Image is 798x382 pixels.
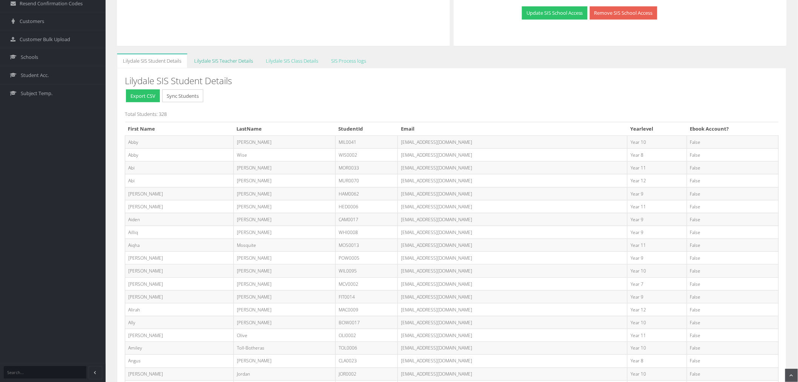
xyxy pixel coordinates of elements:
[687,162,778,174] td: False
[234,342,336,355] td: Toll-Botheras
[687,342,778,355] td: False
[335,122,398,136] th: StudentId
[234,368,336,380] td: Jordan
[628,265,687,277] td: Year 10
[125,149,234,162] td: Abby
[234,277,336,290] td: [PERSON_NAME]
[234,290,336,303] td: [PERSON_NAME]
[125,303,234,316] td: Alirah
[335,303,398,316] td: MAC0009
[234,174,336,187] td: [PERSON_NAME]
[125,174,234,187] td: Abi
[687,226,778,239] td: False
[188,54,259,68] a: Lilydale SIS Teacher Details
[398,252,628,265] td: [EMAIL_ADDRESS][DOMAIN_NAME]
[628,174,687,187] td: Year 12
[687,277,778,290] td: False
[687,213,778,226] td: False
[628,226,687,239] td: Year 9
[234,149,336,162] td: Wise
[125,187,234,200] td: [PERSON_NAME]
[125,368,234,380] td: [PERSON_NAME]
[125,226,234,239] td: Ailliq
[398,303,628,316] td: [EMAIL_ADDRESS][DOMAIN_NAME]
[628,200,687,213] td: Year 11
[335,136,398,149] td: MIL0041
[335,355,398,368] td: CLA0023
[398,187,628,200] td: [EMAIL_ADDRESS][DOMAIN_NAME]
[398,174,628,187] td: [EMAIL_ADDRESS][DOMAIN_NAME]
[628,303,687,316] td: Year 12
[628,355,687,368] td: Year 8
[234,316,336,329] td: [PERSON_NAME]
[335,316,398,329] td: BOW0017
[398,200,628,213] td: [EMAIL_ADDRESS][DOMAIN_NAME]
[628,149,687,162] td: Year 8
[628,316,687,329] td: Year 10
[628,290,687,303] td: Year 9
[398,265,628,277] td: [EMAIL_ADDRESS][DOMAIN_NAME]
[687,149,778,162] td: False
[234,303,336,316] td: [PERSON_NAME]
[335,265,398,277] td: WIL0095
[398,122,628,136] th: Email
[687,265,778,277] td: False
[125,277,234,290] td: [PERSON_NAME]
[125,265,234,277] td: [PERSON_NAME]
[335,149,398,162] td: WIS0002
[234,187,336,200] td: [PERSON_NAME]
[628,252,687,265] td: Year 9
[687,329,778,342] td: False
[20,36,70,43] span: Customer Bulk Upload
[398,239,628,252] td: [EMAIL_ADDRESS][DOMAIN_NAME]
[125,355,234,368] td: Angus
[234,122,336,136] th: LastName
[398,316,628,329] td: [EMAIL_ADDRESS][DOMAIN_NAME]
[125,252,234,265] td: [PERSON_NAME]
[234,136,336,149] td: [PERSON_NAME]
[125,110,779,118] p: Total Students: 328
[234,239,336,252] td: Mosquite
[628,277,687,290] td: Year 7
[4,366,86,379] input: Search...
[687,316,778,329] td: False
[687,187,778,200] td: False
[234,355,336,368] td: [PERSON_NAME]
[335,368,398,380] td: JOR0002
[522,6,588,20] button: Update SIS School Access
[398,290,628,303] td: [EMAIL_ADDRESS][DOMAIN_NAME]
[234,252,336,265] td: [PERSON_NAME]
[687,252,778,265] td: False
[234,226,336,239] td: [PERSON_NAME]
[335,342,398,355] td: TOL0006
[21,90,52,97] span: Subject Temp.
[628,342,687,355] td: Year 10
[398,136,628,149] td: [EMAIL_ADDRESS][DOMAIN_NAME]
[125,213,234,226] td: Aiden
[234,162,336,174] td: [PERSON_NAME]
[335,162,398,174] td: MOR0033
[687,136,778,149] td: False
[234,200,336,213] td: [PERSON_NAME]
[628,122,687,136] th: Yearlevel
[398,226,628,239] td: [EMAIL_ADDRESS][DOMAIN_NAME]
[335,187,398,200] td: HAM0062
[398,355,628,368] td: [EMAIL_ADDRESS][DOMAIN_NAME]
[125,290,234,303] td: [PERSON_NAME]
[335,226,398,239] td: WHI0008
[234,265,336,277] td: [PERSON_NAME]
[687,122,778,136] th: Ebook Account?
[398,213,628,226] td: [EMAIL_ADDRESS][DOMAIN_NAME]
[687,368,778,380] td: False
[628,162,687,174] td: Year 11
[125,76,779,86] h3: Lilydale SIS Student Details
[335,174,398,187] td: MUR0070
[335,290,398,303] td: FIT0014
[21,72,49,79] span: Student Acc.
[335,252,398,265] td: POW0005
[234,213,336,226] td: [PERSON_NAME]
[125,239,234,252] td: Aiqha
[398,149,628,162] td: [EMAIL_ADDRESS][DOMAIN_NAME]
[628,329,687,342] td: Year 11
[687,290,778,303] td: False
